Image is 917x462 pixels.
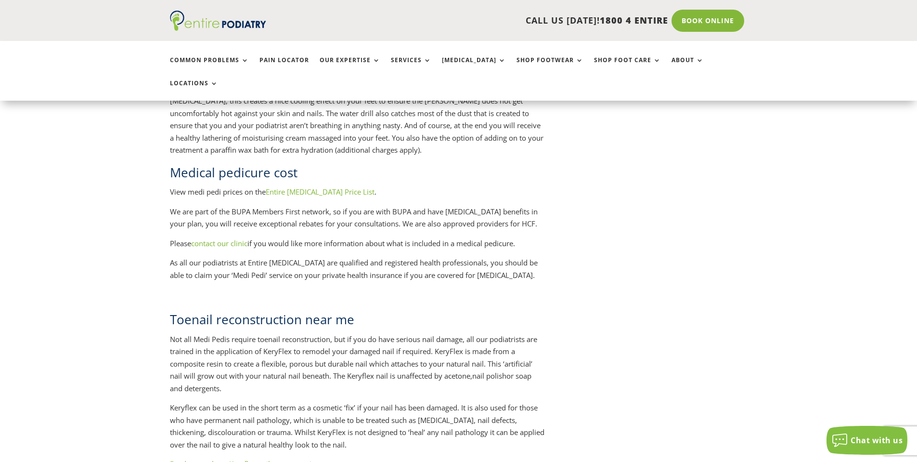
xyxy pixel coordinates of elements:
h2: Toenail reconstruction near me [170,311,544,333]
p: Keryflex can be used in the short term as a cosmetic ‘fix’ if your nail has been damaged. It is a... [170,402,544,458]
a: Entire [MEDICAL_DATA] Price List [266,187,375,197]
a: Locations [170,80,218,101]
a: Shop Footwear [517,57,583,78]
p: We are part of the BUPA Members First network, so if you are with BUPA and have [MEDICAL_DATA] be... [170,206,544,238]
p: Please if you would like more information about what is included in a medical pedicure. [170,238,544,257]
a: About [672,57,704,78]
p: CALL US [DATE]! [303,14,668,27]
p: View medi pedi prices on the . [170,186,544,206]
button: Chat with us [827,426,907,455]
span: 1800 4 ENTIRE [600,14,668,26]
img: logo (1) [170,11,266,31]
a: [MEDICAL_DATA] [442,57,506,78]
p: When we say ‘dry’ pedicure this doesn’t mean there’s no luxury. We still cleanse the feet first w... [170,70,544,164]
p: As all our podiatrists at Entire [MEDICAL_DATA] are qualified and registered health professionals... [170,257,544,289]
a: Services [391,57,431,78]
keyword: nail polish [472,371,506,381]
span: Chat with us [851,435,903,446]
a: Our Expertise [320,57,380,78]
h2: Medical pedicure cost [170,164,544,186]
a: Common Problems [170,57,249,78]
p: Not all Medi Pedis require toenail reconstruction, but if you do have serious nail damage, all ou... [170,333,544,402]
a: Shop Foot Care [594,57,661,78]
a: Entire Podiatry [170,23,266,33]
a: Pain Locator [259,57,309,78]
a: Book Online [672,10,744,32]
a: contact our clinic [191,238,247,248]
